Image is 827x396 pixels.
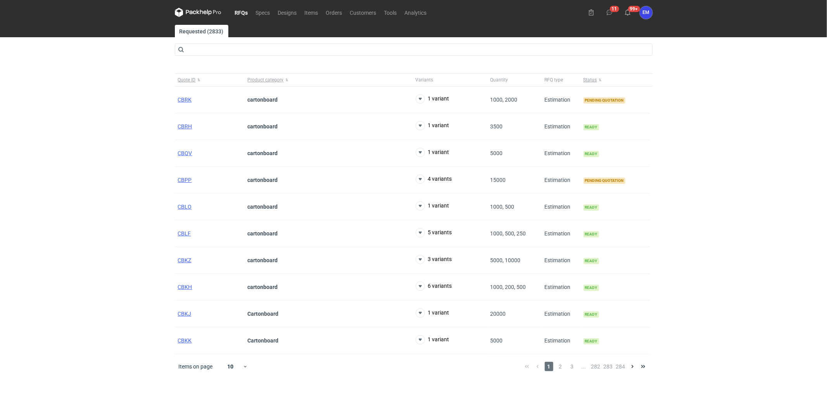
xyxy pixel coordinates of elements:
span: 284 [616,362,625,371]
strong: Cartonboard [248,311,279,317]
span: Ready [584,151,599,157]
button: 1 variant [416,148,449,157]
div: Estimation [542,301,580,327]
strong: cartonboard [248,204,278,210]
span: Pending quotation [584,178,625,184]
span: Ready [584,258,599,264]
span: 3500 [490,123,503,130]
span: 5000, 10000 [490,257,521,263]
strong: cartonboard [248,97,278,103]
span: Ready [584,338,599,344]
span: ... [580,362,588,371]
strong: cartonboard [248,230,278,237]
span: 282 [591,362,601,371]
span: 1000, 2000 [490,97,518,103]
button: 5 variants [416,228,452,237]
a: CBPP [178,177,192,183]
a: CBKJ [178,311,192,317]
span: Quantity [490,77,508,83]
span: Pending quotation [584,97,625,104]
span: Variants [416,77,433,83]
a: CBRK [178,97,192,103]
a: CBKH [178,284,192,290]
span: 1000, 500, 250 [490,230,526,237]
div: Estimation [542,220,580,247]
a: Orders [322,8,346,17]
div: Ewelina Macek [640,6,653,19]
a: Customers [346,8,380,17]
span: 5000 [490,337,503,344]
strong: cartonboard [248,284,278,290]
span: 283 [604,362,613,371]
button: 6 variants [416,282,452,291]
a: CBLF [178,230,191,237]
span: RFQ type [545,77,563,83]
a: Specs [252,8,274,17]
span: Ready [584,311,599,318]
span: 3 [568,362,577,371]
span: Status [584,77,597,83]
div: Estimation [542,167,580,194]
button: 3 variants [416,255,452,264]
span: 1000, 200, 500 [490,284,526,290]
a: Analytics [401,8,431,17]
div: Estimation [542,327,580,354]
strong: cartonboard [248,123,278,130]
button: EM [640,6,653,19]
span: Ready [584,231,599,237]
button: 11 [603,6,616,19]
button: 4 variants [416,175,452,184]
a: CBRH [178,123,192,130]
a: Requested (2833) [175,25,228,37]
button: 1 variant [416,308,449,318]
span: Ready [584,124,599,130]
span: Ready [584,285,599,291]
a: CBLO [178,204,192,210]
a: CBKK [178,337,192,344]
a: RFQs [231,8,252,17]
div: 10 [218,361,243,372]
a: CBQV [178,150,192,156]
div: Estimation [542,274,580,301]
span: 1000, 500 [490,204,515,210]
a: Items [301,8,322,17]
a: Tools [380,8,401,17]
span: Ready [584,204,599,211]
span: Quote ID [178,77,196,83]
strong: Cartonboard [248,337,279,344]
span: Items on page [179,363,213,370]
button: 99+ [622,6,634,19]
button: 1 variant [416,335,449,344]
div: Estimation [542,247,580,274]
div: Estimation [542,86,580,113]
span: 20000 [490,311,506,317]
div: Estimation [542,140,580,167]
a: CBKZ [178,257,192,263]
strong: cartonboard [248,150,278,156]
strong: cartonboard [248,257,278,263]
div: Estimation [542,113,580,140]
button: 1 variant [416,121,449,130]
svg: Packhelp Pro [175,8,221,17]
span: 5000 [490,150,503,156]
span: Product category [248,77,284,83]
button: Status [580,74,650,86]
strong: cartonboard [248,177,278,183]
button: 1 variant [416,201,449,211]
div: Estimation [542,194,580,220]
span: 1 [545,362,553,371]
button: Product category [245,74,413,86]
a: Designs [274,8,301,17]
button: Quote ID [175,74,245,86]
